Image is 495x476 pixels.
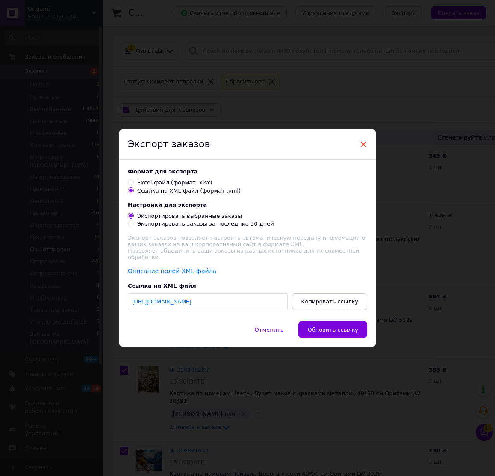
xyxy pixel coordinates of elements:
[128,235,367,247] div: Экспорт заказов позволяет настроить автоматическую передачу информации о ваших заказах на ваш кор...
[298,321,367,338] button: Обновить ссылку
[137,220,274,228] div: Экспортировать заказы за последние 30 дней
[255,327,284,333] span: Отменить
[119,129,376,160] div: Экспорт заказов
[128,268,216,274] a: Описание полей XML-файла
[137,179,212,187] div: Excel-файл (формат .xlsx)
[307,327,358,333] span: Обновить ссылку
[137,187,241,195] div: Ссылка на XML-файл (формат .xml)
[292,293,367,310] button: Копировать ссылку
[128,247,367,260] div: Позволяет объединить ваши заказы из разных источников для их совместной обработки.
[128,202,367,208] div: Настройки для экспорта
[246,321,293,338] button: Отменить
[128,283,367,289] div: Ссылка на XML-файл
[133,298,191,305] a: [URL][DOMAIN_NAME]
[128,168,367,175] div: Формат для экспорта
[359,137,367,152] span: ×
[137,212,242,220] div: Экспортировать выбранные заказы
[301,298,358,305] span: Копировать ссылку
